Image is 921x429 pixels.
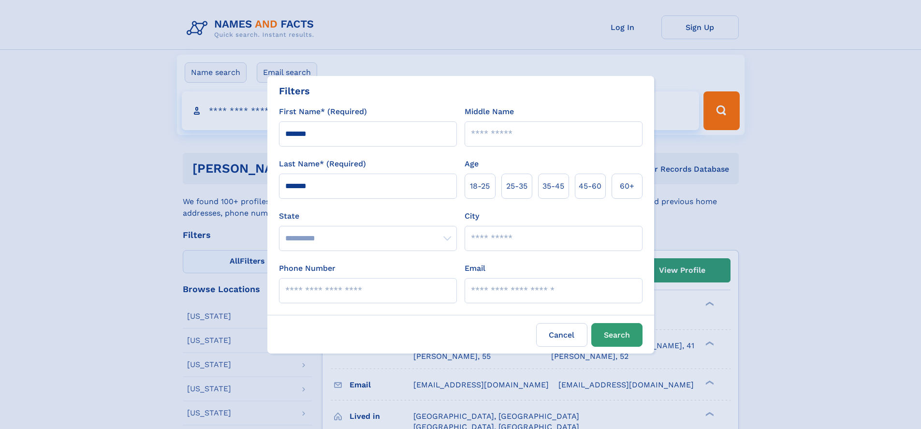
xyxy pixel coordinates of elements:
span: 35‑45 [542,180,564,192]
label: Email [465,263,485,274]
label: City [465,210,479,222]
span: 45‑60 [579,180,601,192]
label: First Name* (Required) [279,106,367,118]
span: 25‑35 [506,180,527,192]
label: State [279,210,457,222]
div: Filters [279,84,310,98]
span: 60+ [620,180,634,192]
span: 18‑25 [470,180,490,192]
label: Last Name* (Required) [279,158,366,170]
label: Middle Name [465,106,514,118]
label: Phone Number [279,263,336,274]
label: Cancel [536,323,587,347]
label: Age [465,158,479,170]
button: Search [591,323,643,347]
